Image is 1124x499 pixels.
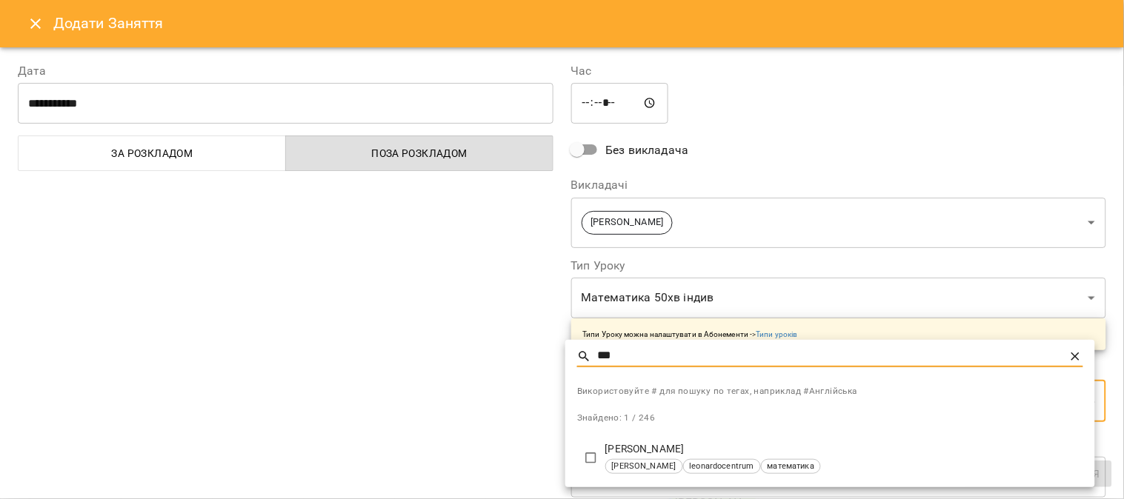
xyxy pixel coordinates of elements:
[605,442,1083,457] p: [PERSON_NAME]
[684,461,760,473] span: leonardocentrum
[577,412,656,423] span: Знайдено: 1 / 246
[762,461,820,473] span: математика
[577,384,1083,399] span: Використовуйте # для пошуку по тегах, наприклад #Англійська
[606,461,682,473] span: [PERSON_NAME]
